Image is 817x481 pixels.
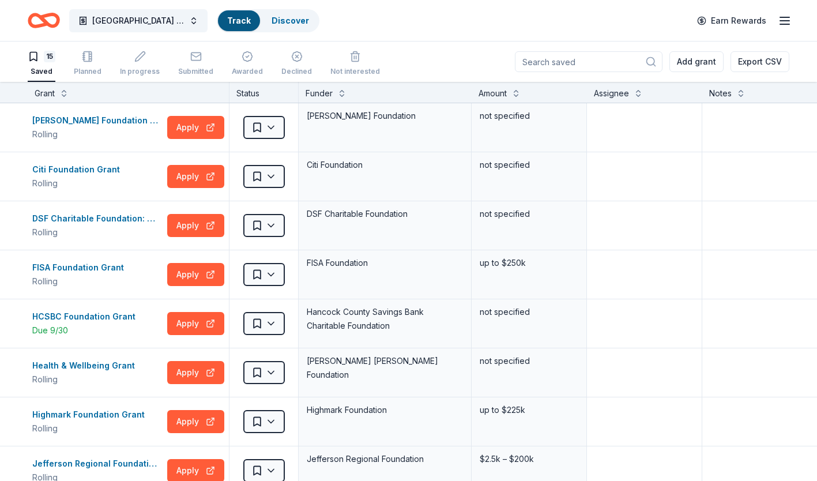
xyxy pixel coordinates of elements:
div: [PERSON_NAME] [PERSON_NAME] Foundation [306,353,464,383]
div: Citi Foundation [306,157,464,173]
div: Citi Foundation Grant [32,163,125,176]
button: Health & Wellbeing GrantRolling [32,359,163,386]
button: DSF Charitable Foundation: Human Services GrantRolling [32,212,163,239]
button: Submitted [178,46,213,82]
div: DSF Charitable Foundation [306,206,464,222]
div: Status [229,82,299,103]
div: Highmark Foundation Grant [32,408,149,422]
button: Not interested [330,46,380,82]
input: Search saved [515,51,662,72]
button: [PERSON_NAME] Foundation GrantRolling [32,114,163,141]
button: Apply [167,263,224,286]
div: not specified [479,206,579,222]
div: DSF Charitable Foundation: Human Services Grant [32,212,163,226]
div: HCSBC Foundation Grant [32,310,140,324]
div: [PERSON_NAME] Foundation Grant [32,114,163,127]
button: Planned [74,46,101,82]
button: Apply [167,116,224,139]
div: not specified [479,108,579,124]
div: Declined [281,67,312,76]
a: Earn Rewards [690,10,773,31]
div: Rolling [32,176,125,190]
div: In progress [120,67,160,76]
div: Funder [306,87,333,100]
div: Awarded [232,67,263,76]
button: Add grant [669,51,724,72]
button: In progress [120,46,160,82]
button: FISA Foundation GrantRolling [32,261,163,288]
div: $2.5k – $200k [479,451,579,467]
div: Not interested [330,67,380,76]
div: Planned [74,67,101,76]
div: Notes [709,87,732,100]
div: Grant [35,87,55,100]
button: TrackDiscover [217,9,319,32]
button: Highmark Foundation GrantRolling [32,408,163,435]
button: Export CSV [731,51,789,72]
button: Apply [167,165,224,188]
div: [PERSON_NAME] Foundation [306,108,464,124]
div: not specified [479,353,579,369]
div: Jefferson Regional Foundation Grants [32,457,163,471]
span: [GEOGRAPHIC_DATA] (collaborative project) [92,14,185,28]
div: Rolling [32,275,129,288]
div: up to $225k [479,402,579,418]
div: Health & Wellbeing Grant [32,359,140,373]
div: Rolling [32,373,140,386]
button: Apply [167,361,224,384]
button: HCSBC Foundation GrantDue 9/30 [32,310,163,337]
button: 15Saved [28,46,55,82]
div: FISA Foundation Grant [32,261,129,275]
div: 15 [44,51,55,62]
div: Rolling [32,226,163,239]
div: Assignee [594,87,629,100]
a: Discover [272,16,309,25]
a: Track [227,16,251,25]
div: Due 9/30 [32,324,140,337]
button: Awarded [232,46,263,82]
div: Saved [28,67,55,76]
button: [GEOGRAPHIC_DATA] (collaborative project) [69,9,208,32]
div: up to $250k [479,255,579,271]
button: Apply [167,410,224,433]
a: Home [28,7,60,34]
div: Rolling [32,127,163,141]
button: Citi Foundation GrantRolling [32,163,163,190]
div: not specified [479,304,579,320]
button: Apply [167,312,224,335]
div: not specified [479,157,579,173]
div: Amount [479,87,507,100]
div: Submitted [178,67,213,76]
div: FISA Foundation [306,255,464,271]
div: Hancock County Savings Bank Charitable Foundation [306,304,464,334]
button: Apply [167,214,224,237]
div: Jefferson Regional Foundation [306,451,464,467]
div: Rolling [32,422,149,435]
div: Highmark Foundation [306,402,464,418]
button: Declined [281,46,312,82]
